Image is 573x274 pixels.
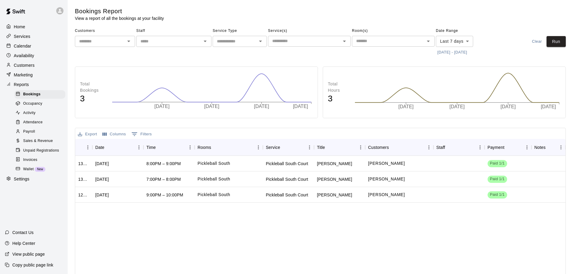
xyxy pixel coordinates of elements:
[266,176,308,182] div: Pickleball South Court
[14,146,65,155] div: Unpaid Registrations
[352,26,435,36] span: Room(s)
[449,104,464,109] tspan: [DATE]
[501,104,516,109] tspan: [DATE]
[317,176,352,182] div: Clinton Walker
[12,229,34,236] p: Contact Us
[254,143,263,152] button: Menu
[14,146,68,155] a: Unpaid Registrations
[488,192,507,198] span: Paid 1/1
[488,176,507,182] span: Paid 1/1
[146,139,156,156] div: Time
[75,26,135,36] span: Customers
[424,37,433,45] button: Open
[146,192,183,198] div: 9:00PM – 10:00PM
[14,72,33,78] p: Marketing
[23,129,35,135] span: Payroll
[154,104,169,109] tspan: [DATE]
[433,139,485,156] div: Staff
[198,176,230,182] p: Pickleball South
[14,82,29,88] p: Reports
[14,128,65,136] div: Payroll
[101,130,128,139] button: Select columns
[368,176,405,182] p: Clinton Walker
[136,26,211,36] span: Staff
[546,143,554,152] button: Sort
[5,61,63,70] a: Customers
[541,104,556,109] tspan: [DATE]
[5,22,63,31] div: Home
[23,119,43,125] span: Attendance
[266,192,308,198] div: Pickleball South Court
[23,101,42,107] span: Occupancy
[485,139,531,156] div: Payment
[14,90,65,99] div: Bookings
[14,43,31,49] p: Calendar
[23,91,41,97] span: Bookings
[23,110,35,116] span: Activity
[436,36,473,47] div: Last 7 days
[75,7,164,15] h5: Bookings Report
[14,156,65,164] div: Invoices
[12,240,35,246] p: Help Center
[80,81,106,94] p: Total Bookings
[14,155,68,165] a: Invoices
[328,81,349,94] p: Total Hours
[14,137,68,146] a: Sales & Revenue
[436,48,469,57] button: [DATE] - [DATE]
[204,104,219,109] tspan: [DATE]
[14,109,65,117] div: Activity
[547,36,566,47] button: Run
[328,94,349,104] h4: 3
[368,160,405,167] p: Clinton Walker
[213,26,267,36] span: Service Type
[78,192,89,198] div: 1285737
[280,143,288,152] button: Sort
[14,33,30,39] p: Services
[134,143,143,152] button: Menu
[254,104,269,109] tspan: [DATE]
[266,139,280,156] div: Service
[317,161,352,167] div: Clinton Walker
[12,251,45,257] p: View public page
[76,130,99,139] button: Export
[5,51,63,60] a: Availability
[522,143,531,152] button: Menu
[23,148,59,154] span: Unpaid Registrations
[424,143,433,152] button: Menu
[340,37,349,45] button: Open
[317,192,352,198] div: Mike Engstrom
[130,129,153,139] button: Show filters
[365,139,433,156] div: Customers
[125,37,133,45] button: Open
[5,32,63,41] a: Services
[92,139,143,156] div: Date
[5,175,63,184] a: Settings
[325,143,333,152] button: Sort
[534,139,546,156] div: Notes
[95,161,109,167] div: Sat, Aug 16, 2025
[80,94,106,104] h4: 3
[95,176,109,182] div: Sat, Aug 16, 2025
[268,26,351,36] span: Service(s)
[35,168,45,171] span: New
[256,37,265,45] button: Open
[266,161,308,167] div: Pickleball South Court
[14,24,25,30] p: Home
[527,36,547,47] button: Clear
[476,143,485,152] button: Menu
[5,42,63,51] div: Calendar
[531,139,565,156] div: Notes
[198,160,230,167] p: Pickleball South
[5,70,63,79] a: Marketing
[314,139,365,156] div: Title
[198,139,211,156] div: Rooms
[14,127,68,137] a: Payroll
[293,104,308,109] tspan: [DATE]
[14,99,68,108] a: Occupancy
[95,139,104,156] div: Date
[14,165,65,174] div: WalletNew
